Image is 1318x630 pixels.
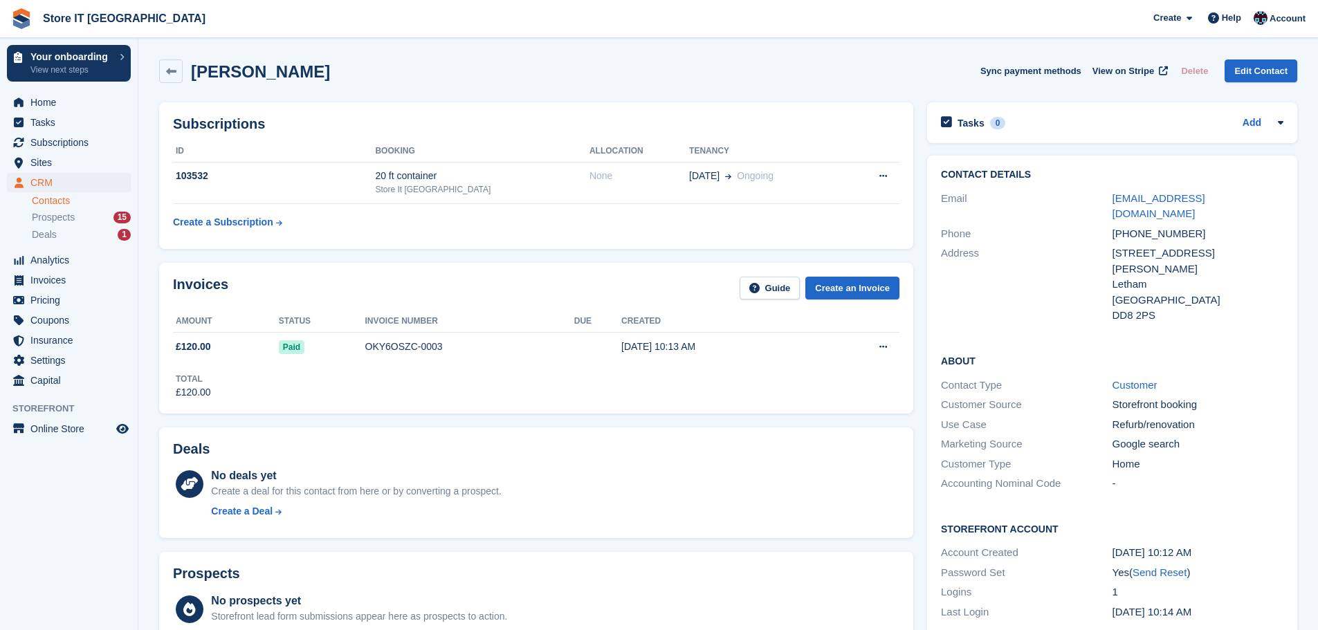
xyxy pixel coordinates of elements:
span: Capital [30,371,113,390]
th: ID [173,140,375,163]
span: [DATE] [689,169,720,183]
span: CRM [30,173,113,192]
th: Due [574,311,621,333]
a: menu [7,153,131,172]
div: 15 [113,212,131,223]
p: Your onboarding [30,52,113,62]
div: [PHONE_NUMBER] [1113,226,1283,242]
a: menu [7,93,131,112]
h2: [PERSON_NAME] [191,62,330,81]
span: Prospects [32,211,75,224]
div: 20 ft container [375,169,589,183]
div: No deals yet [211,467,501,484]
div: OKY6OSZC-0003 [365,340,574,354]
span: Ongoing [737,170,774,181]
a: View on Stripe [1087,59,1171,82]
th: Tenancy [689,140,845,163]
div: 1 [118,229,131,241]
p: View next steps [30,64,113,76]
a: Create an Invoice [805,277,899,299]
div: Accounting Nominal Code [941,476,1112,492]
h2: About [941,353,1283,367]
h2: Contact Details [941,169,1283,180]
a: menu [7,133,131,152]
div: Customer Source [941,397,1112,413]
div: Refurb/renovation [1113,417,1283,433]
h2: Invoices [173,277,228,299]
div: Google search [1113,436,1283,452]
span: Paid [279,340,304,354]
span: Help [1222,11,1241,25]
span: Settings [30,351,113,370]
div: Account Created [941,545,1112,561]
span: Invoices [30,270,113,290]
span: Account [1270,12,1306,26]
a: menu [7,351,131,370]
h2: Deals [173,441,210,457]
div: Customer Type [941,456,1112,472]
div: Password Set [941,565,1112,581]
div: None [589,169,689,183]
a: menu [7,113,131,132]
a: menu [7,270,131,290]
th: Booking [375,140,589,163]
span: Deals [32,228,57,241]
span: Storefront [12,402,138,416]
div: Yes [1113,565,1283,581]
div: Letham [1113,277,1283,293]
div: 1 [1113,584,1283,600]
div: 0 [990,117,1006,129]
div: [DATE] 10:13 AM [621,340,821,354]
span: Tasks [30,113,113,132]
a: Edit Contact [1225,59,1297,82]
a: menu [7,250,131,270]
a: Create a Deal [211,504,501,519]
a: Preview store [114,420,131,437]
div: £120.00 [176,385,211,400]
div: Create a deal for this contact from here or by converting a prospect. [211,484,501,499]
a: menu [7,371,131,390]
a: [EMAIL_ADDRESS][DOMAIN_NAME] [1113,192,1205,220]
span: Insurance [30,331,113,350]
img: stora-icon-8386f47178a22dfd0bd8f6a31ec36ba5ce8667c1dd55bd0f319d3a0aa187defe.svg [11,8,32,29]
div: Contact Type [941,378,1112,393]
span: Online Store [30,419,113,438]
h2: Storefront Account [941,521,1283,535]
div: Storefront lead form submissions appear here as prospects to action. [211,609,507,624]
a: Deals 1 [32,228,131,242]
span: Sites [30,153,113,172]
th: Invoice number [365,311,574,333]
th: Amount [173,311,279,333]
a: Prospects 15 [32,210,131,225]
a: menu [7,419,131,438]
button: Delete [1175,59,1214,82]
time: 2025-08-26 09:14:08 UTC [1113,606,1192,618]
div: Marketing Source [941,436,1112,452]
span: Subscriptions [30,133,113,152]
div: [STREET_ADDRESS][PERSON_NAME] [1113,245,1283,277]
div: Use Case [941,417,1112,433]
th: Allocation [589,140,689,163]
a: Customer [1113,379,1157,391]
img: James Campbell Adamson [1254,11,1267,25]
h2: Prospects [173,566,240,582]
a: Create a Subscription [173,210,282,235]
span: Pricing [30,290,113,310]
h2: Tasks [958,117,985,129]
a: Your onboarding View next steps [7,45,131,82]
div: Address [941,245,1112,324]
a: menu [7,311,131,330]
a: Send Reset [1133,566,1187,578]
span: Create [1153,11,1181,25]
span: View on Stripe [1092,64,1154,78]
div: Create a Subscription [173,215,273,230]
th: Created [621,311,821,333]
div: Phone [941,226,1112,242]
div: Logins [941,584,1112,600]
div: DD8 2PS [1113,308,1283,324]
a: menu [7,331,131,350]
div: Total [176,373,211,385]
span: Home [30,93,113,112]
span: Coupons [30,311,113,330]
span: Analytics [30,250,113,270]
